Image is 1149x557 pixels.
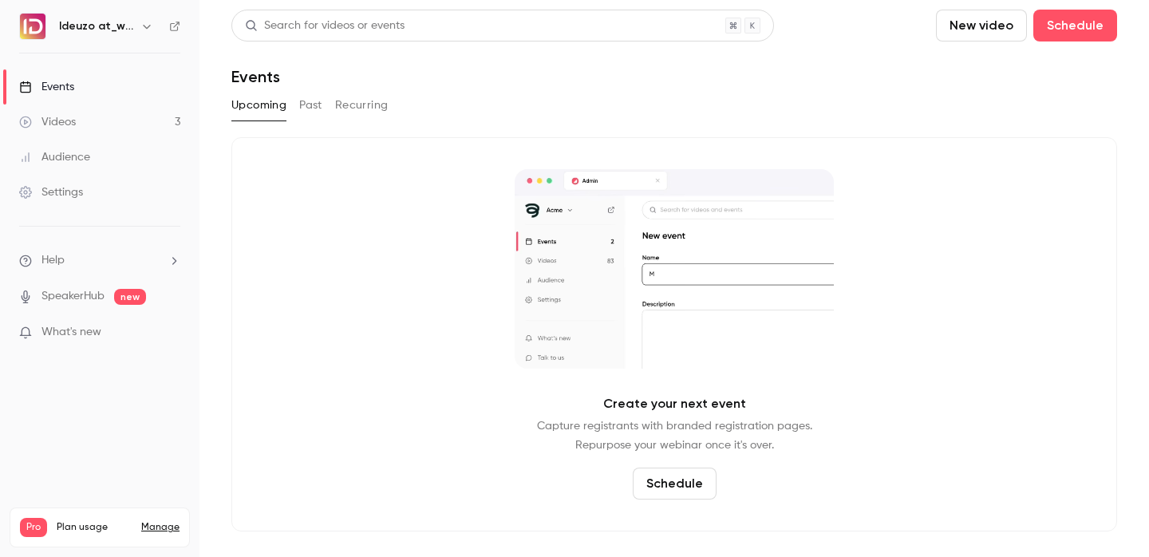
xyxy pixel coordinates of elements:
[20,14,45,39] img: Ideuzo at_work
[41,324,101,341] span: What's new
[245,18,405,34] div: Search for videos or events
[161,326,180,340] iframe: Noticeable Trigger
[41,252,65,269] span: Help
[19,114,76,130] div: Videos
[1033,10,1117,41] button: Schedule
[59,18,134,34] h6: Ideuzo at_work
[633,468,717,500] button: Schedule
[537,417,812,455] p: Capture registrants with branded registration pages. Repurpose your webinar once it's over.
[19,79,74,95] div: Events
[335,93,389,118] button: Recurring
[114,289,146,305] span: new
[19,149,90,165] div: Audience
[936,10,1027,41] button: New video
[20,518,47,537] span: Pro
[57,521,132,534] span: Plan usage
[19,252,180,269] li: help-dropdown-opener
[231,93,286,118] button: Upcoming
[141,521,180,534] a: Manage
[19,184,83,200] div: Settings
[603,394,746,413] p: Create your next event
[231,67,280,86] h1: Events
[41,288,105,305] a: SpeakerHub
[299,93,322,118] button: Past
